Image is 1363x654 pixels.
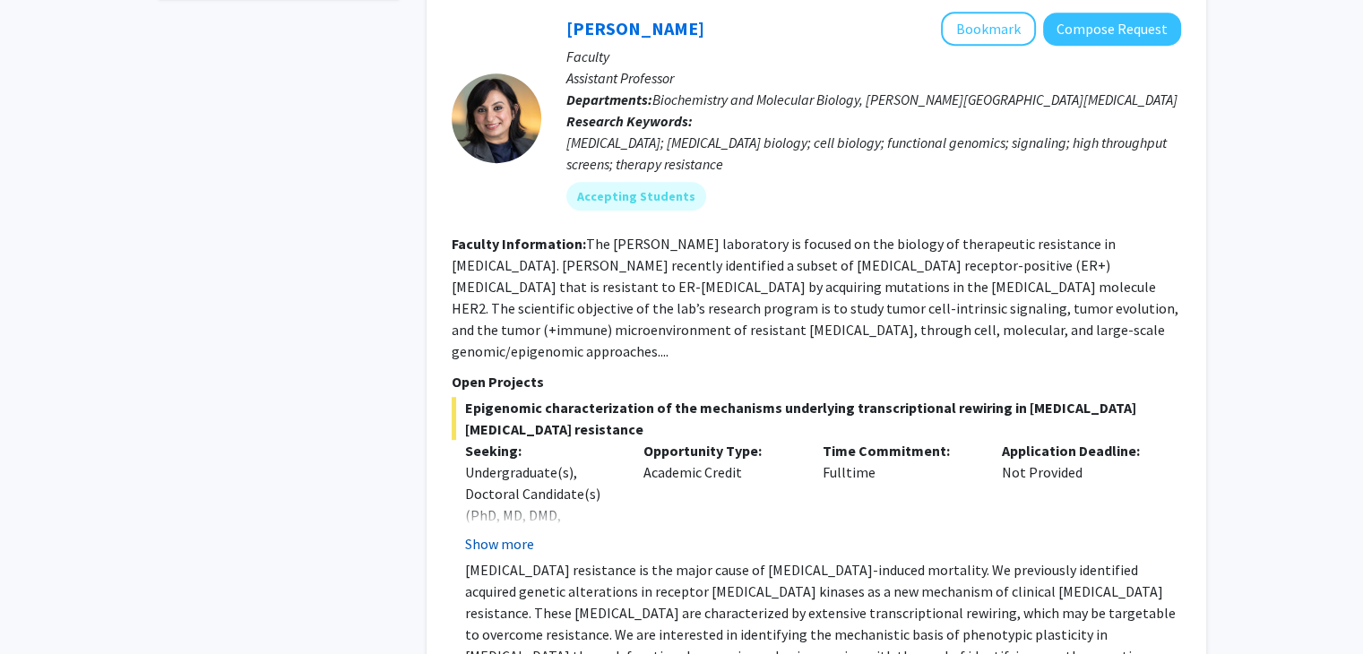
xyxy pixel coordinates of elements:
[566,67,1181,89] p: Assistant Professor
[566,46,1181,67] p: Faculty
[630,440,809,555] div: Academic Credit
[566,17,704,39] a: [PERSON_NAME]
[652,90,1178,108] span: Biochemistry and Molecular Biology, [PERSON_NAME][GEOGRAPHIC_DATA][MEDICAL_DATA]
[465,440,617,461] p: Seeking:
[452,397,1181,440] span: Epigenomic characterization of the mechanisms underlying transcriptional rewiring in [MEDICAL_DAT...
[452,235,586,253] b: Faculty Information:
[566,112,693,130] b: Research Keywords:
[809,440,988,555] div: Fulltime
[988,440,1168,555] div: Not Provided
[1043,13,1181,46] button: Compose Request to Utthara Nayar
[465,533,534,555] button: Show more
[643,440,796,461] p: Opportunity Type:
[13,573,76,641] iframe: Chat
[566,132,1181,175] div: [MEDICAL_DATA]; [MEDICAL_DATA] biology; cell biology; functional genomics; signaling; high throug...
[1002,440,1154,461] p: Application Deadline:
[566,90,652,108] b: Departments:
[566,182,706,211] mat-chip: Accepting Students
[941,12,1036,46] button: Add Utthara Nayar to Bookmarks
[452,371,1181,392] p: Open Projects
[452,235,1178,360] fg-read-more: The [PERSON_NAME] laboratory is focused on the biology of therapeutic resistance in [MEDICAL_DATA...
[823,440,975,461] p: Time Commitment:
